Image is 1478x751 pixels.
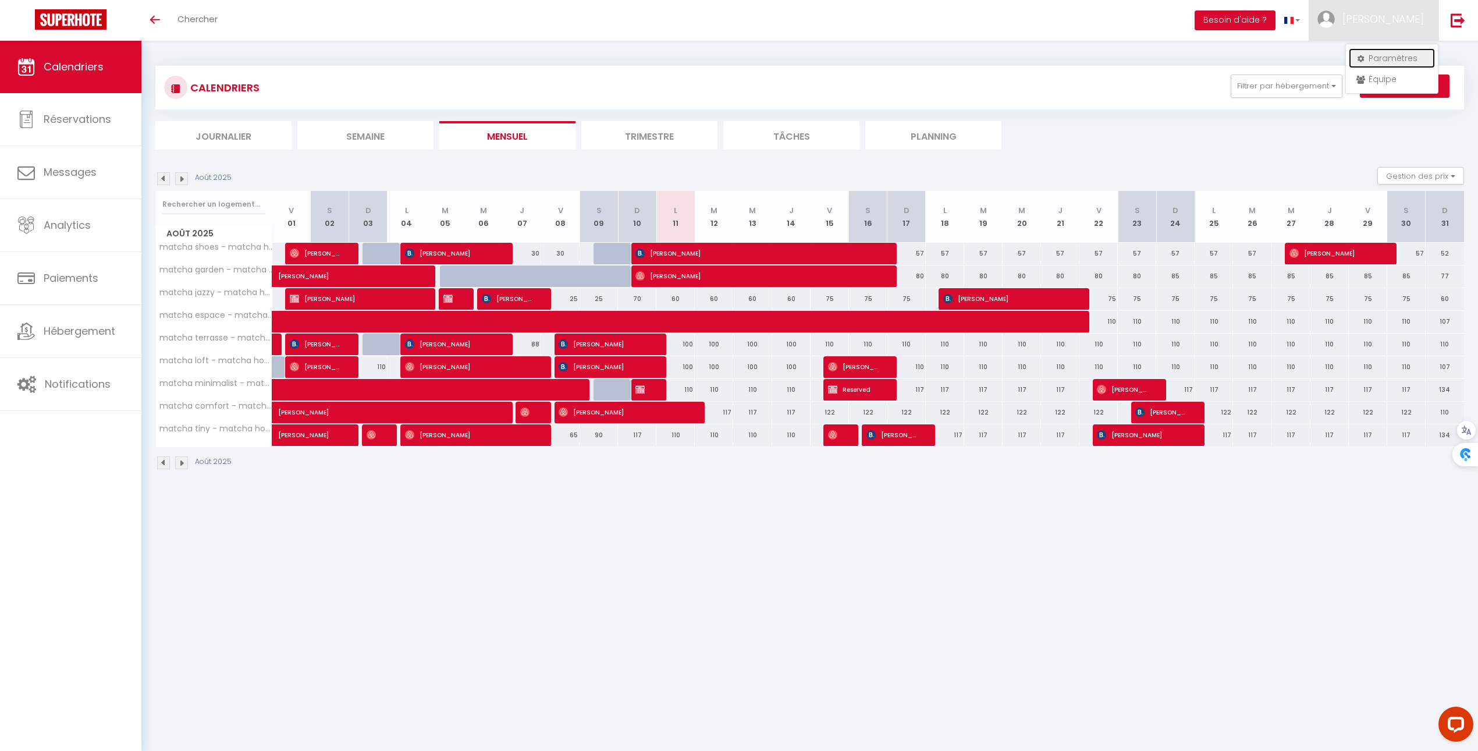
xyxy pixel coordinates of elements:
div: 117 [1272,379,1310,401]
div: 110 [772,379,811,401]
span: Analytics [44,218,91,232]
div: 110 [1118,356,1156,378]
div: 110 [1041,356,1079,378]
th: 07 [503,191,541,243]
div: 110 [1426,334,1464,355]
span: [PERSON_NAME] [1342,12,1424,26]
div: 117 [1387,379,1426,401]
th: 02 [311,191,349,243]
th: 09 [580,191,618,243]
div: 110 [1156,311,1195,332]
div: 117 [1233,379,1271,401]
th: 15 [811,191,849,243]
span: Réservations [44,112,111,126]
th: 06 [464,191,503,243]
th: 28 [1310,191,1349,243]
div: 75 [1118,288,1156,310]
button: Gestion des prix [1377,167,1464,185]
div: 85 [1156,265,1195,287]
a: [PERSON_NAME] [272,265,311,288]
div: 122 [849,402,887,423]
div: 100 [733,334,772,355]
div: 117 [964,379,1003,401]
th: 04 [388,191,426,243]
img: ... [1317,10,1335,28]
div: 57 [887,243,926,264]
div: 122 [964,402,1003,423]
th: 01 [272,191,311,243]
abbr: M [1249,205,1256,216]
div: 110 [964,334,1003,355]
th: 26 [1233,191,1271,243]
div: 122 [811,402,849,423]
span: [PERSON_NAME] [559,356,648,378]
div: 30 [503,243,541,264]
div: 110 [349,356,388,378]
span: matcha minimalist - matcha home Hettange [158,379,274,388]
div: 77 [1426,265,1464,287]
span: Chercher [177,13,218,25]
li: Planning [865,121,1001,150]
abbr: J [1058,205,1063,216]
div: 100 [656,334,695,355]
div: 110 [1233,311,1271,332]
div: 110 [1272,356,1310,378]
abbr: S [327,205,332,216]
abbr: D [904,205,909,216]
span: matcha espace - matcha home [PERSON_NAME] [158,311,274,320]
div: 110 [1349,334,1387,355]
div: 110 [926,356,964,378]
div: 80 [1118,265,1156,287]
div: 57 [1118,243,1156,264]
img: Super Booking [35,9,106,30]
div: 122 [1310,402,1349,423]
div: 110 [733,379,772,401]
div: 70 [618,288,656,310]
span: [PERSON_NAME] [278,259,385,281]
div: 30 [541,243,580,264]
div: 60 [656,288,695,310]
div: 117 [772,402,811,423]
abbr: D [1173,205,1178,216]
li: Semaine [297,121,434,150]
abbr: V [558,205,563,216]
abbr: V [1096,205,1102,216]
input: Rechercher un logement... [162,194,265,215]
abbr: D [365,205,371,216]
div: 75 [1349,288,1387,310]
div: 85 [1233,265,1271,287]
th: 12 [695,191,733,243]
th: 08 [541,191,580,243]
span: matcha garden - matcha home [PERSON_NAME] [158,265,274,274]
th: 21 [1041,191,1079,243]
th: 31 [1426,191,1464,243]
span: Calendriers [44,59,104,74]
span: [PERSON_NAME] [1097,378,1148,401]
th: 05 [426,191,464,243]
span: Messages [44,165,97,179]
th: 27 [1272,191,1310,243]
div: 110 [1195,356,1233,378]
div: 110 [695,379,733,401]
abbr: M [480,205,487,216]
div: 110 [1041,334,1079,355]
th: 18 [926,191,964,243]
div: 110 [1079,311,1118,332]
div: 110 [1003,356,1041,378]
div: 110 [1233,356,1271,378]
abbr: L [405,205,408,216]
span: [PERSON_NAME] [559,333,648,355]
abbr: M [1288,205,1295,216]
abbr: D [1442,205,1448,216]
div: 110 [1387,356,1426,378]
div: 80 [1041,265,1079,287]
div: 122 [1041,402,1079,423]
span: [PERSON_NAME] [828,356,879,378]
span: [PERSON_NAME] [290,242,341,264]
div: 100 [656,356,695,378]
div: 110 [1118,334,1156,355]
button: Filtrer par hébergement [1231,75,1342,98]
span: matcha shoes - matcha home [PERSON_NAME] [158,243,274,251]
abbr: M [442,205,449,216]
